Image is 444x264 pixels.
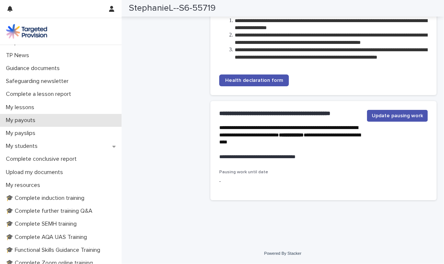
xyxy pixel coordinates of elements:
[219,170,268,174] span: Pausing work until date
[219,178,283,185] p: -
[3,247,106,254] p: 🎓 Functional Skills Guidance Training
[3,65,66,72] p: Guidance documents
[3,234,93,241] p: 🎓 Complete AQA UAS Training
[3,143,43,150] p: My students
[3,52,35,59] p: TP News
[3,156,83,163] p: Complete conclusive report
[3,220,83,227] p: 🎓 Complete SEMH training
[3,104,40,111] p: My lessons
[6,24,47,39] img: M5nRWzHhSzIhMunXDL62
[3,130,41,137] p: My payslips
[219,74,289,86] a: Health declaration form
[372,112,423,119] span: Update pausing work
[3,195,90,202] p: 🎓 Complete induction training
[3,78,74,85] p: Safeguarding newsletter
[367,110,428,122] button: Update pausing work
[264,251,301,256] a: Powered By Stacker
[129,3,216,14] h2: StephanieL--S6-55719
[3,208,98,215] p: 🎓 Complete further training Q&A
[225,78,283,83] span: Health declaration form
[3,182,46,189] p: My resources
[3,91,77,98] p: Complete a lesson report
[3,169,69,176] p: Upload my documents
[3,117,41,124] p: My payouts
